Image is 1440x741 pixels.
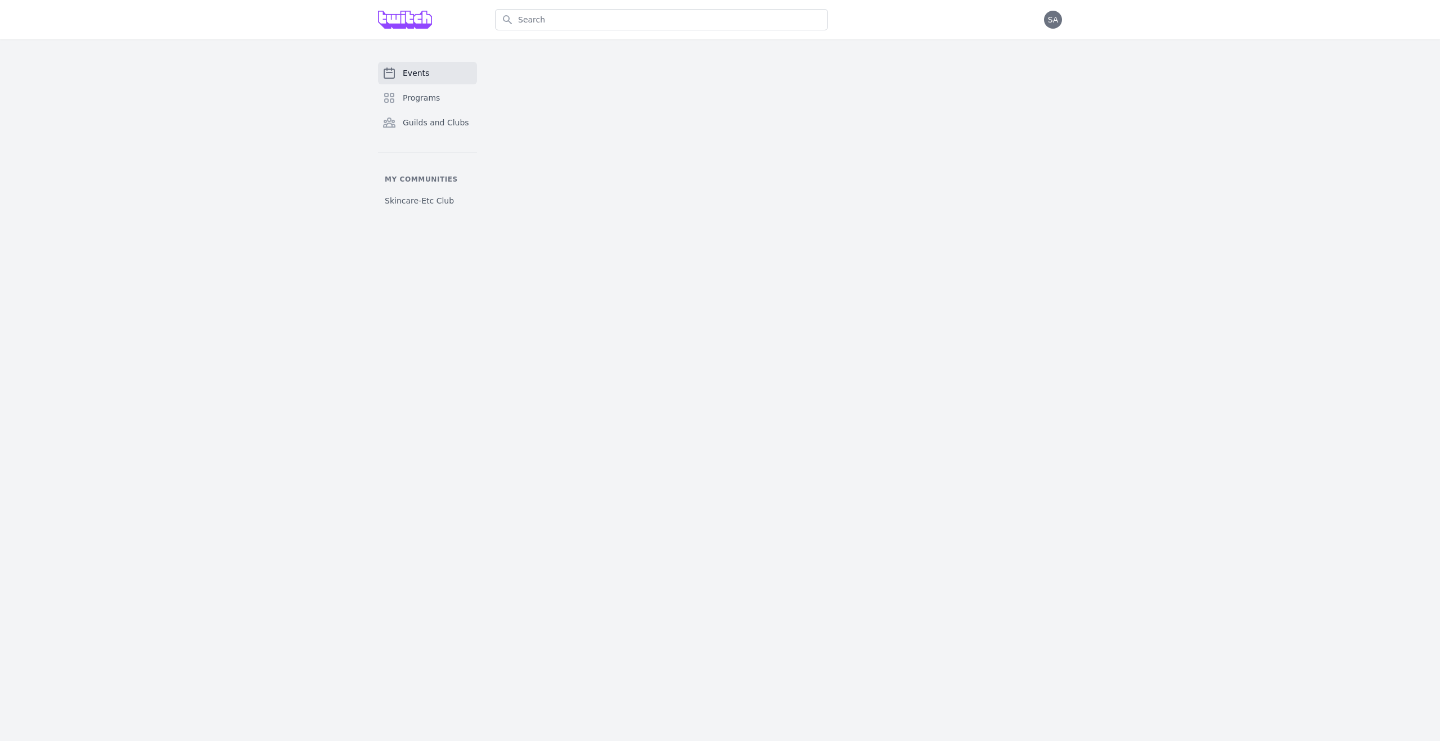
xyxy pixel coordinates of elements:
span: SA [1048,16,1059,24]
nav: Sidebar [378,62,477,211]
span: Skincare-Etc Club [385,195,454,206]
span: Events [403,67,429,79]
a: Programs [378,87,477,109]
button: SA [1044,11,1062,29]
p: My communities [378,175,477,184]
span: Guilds and Clubs [403,117,469,128]
a: Skincare-Etc Club [378,191,477,211]
a: Guilds and Clubs [378,111,477,134]
span: Programs [403,92,440,103]
img: Grove [378,11,432,29]
input: Search [495,9,828,30]
a: Events [378,62,477,84]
